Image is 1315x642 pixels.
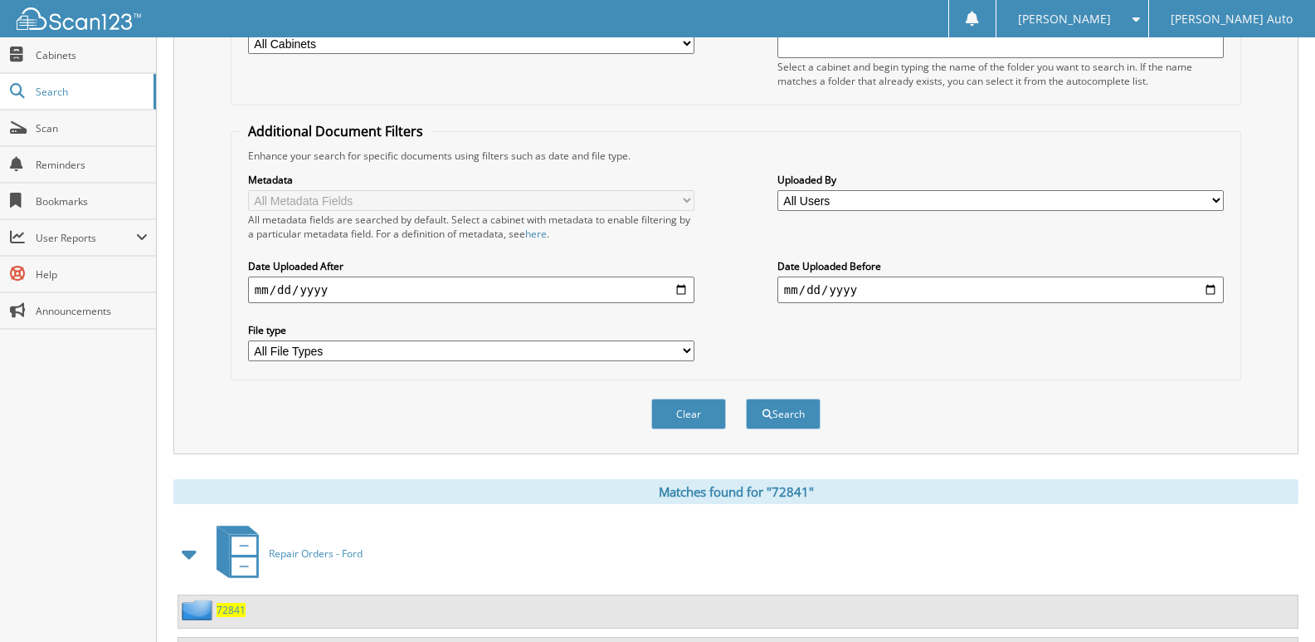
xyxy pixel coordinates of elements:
[248,173,694,187] label: Metadata
[777,259,1224,273] label: Date Uploaded Before
[777,173,1224,187] label: Uploaded By
[36,85,145,99] span: Search
[1171,14,1293,24] span: [PERSON_NAME] Auto
[248,323,694,337] label: File type
[525,227,547,241] a: here
[36,267,148,282] span: Help
[17,7,141,30] img: scan123-logo-white.svg
[269,546,363,561] span: Repair Orders - Ford
[36,121,148,135] span: Scan
[36,158,148,172] span: Reminders
[248,277,694,303] input: start
[207,521,363,586] a: Repair Orders - Ford
[248,213,694,241] div: All metadata fields are searched by default. Select a cabinet with metadata to enable filtering b...
[173,479,1298,504] div: Matches found for "72841"
[217,603,246,617] a: 72841
[651,399,726,429] button: Clear
[182,600,217,620] img: folder2.png
[777,277,1224,303] input: end
[1232,562,1315,642] iframe: Chat Widget
[746,399,821,429] button: Search
[777,60,1224,88] div: Select a cabinet and begin typing the name of the folder you want to search in. If the name match...
[36,304,148,318] span: Announcements
[240,122,431,140] legend: Additional Document Filters
[36,231,136,245] span: User Reports
[240,149,1232,163] div: Enhance your search for specific documents using filters such as date and file type.
[1018,14,1111,24] span: [PERSON_NAME]
[248,259,694,273] label: Date Uploaded After
[36,194,148,208] span: Bookmarks
[36,48,148,62] span: Cabinets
